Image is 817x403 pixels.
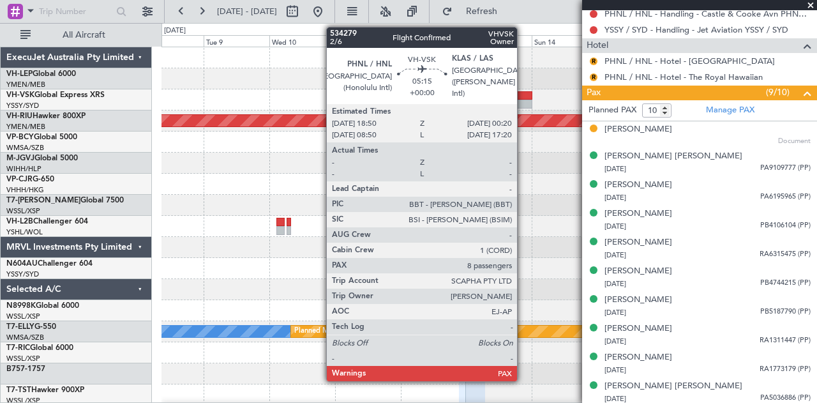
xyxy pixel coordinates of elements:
a: T7-RICGlobal 6000 [6,344,73,352]
span: Refresh [455,7,509,16]
span: PB4106104 (PP) [760,220,811,231]
span: RA1773179 (PP) [760,364,811,375]
a: YSSY/SYD [6,270,39,279]
button: All Aircraft [14,25,139,45]
div: [PERSON_NAME] [PERSON_NAME] [604,380,742,393]
span: T7-TST [6,386,31,394]
div: Wed 10 [269,35,335,47]
div: Planned Maint [GEOGRAPHIC_DATA] ([GEOGRAPHIC_DATA] Intl) [294,322,507,341]
span: [DATE] - [DATE] [217,6,277,17]
div: Fri 12 [401,35,467,47]
span: PB4744215 (PP) [760,278,811,289]
a: VH-L2BChallenger 604 [6,218,88,225]
span: T7-ELLY [6,323,34,331]
span: [DATE] [604,365,626,375]
a: Manage PAX [706,104,754,117]
span: VH-L2B [6,218,33,225]
div: [PERSON_NAME] [604,236,672,249]
span: [DATE] [604,164,626,174]
div: [PERSON_NAME] [604,294,672,307]
a: WMSA/SZB [6,333,44,342]
span: [DATE] [604,222,626,231]
span: [DATE] [604,337,626,346]
div: [PERSON_NAME] [604,123,672,136]
a: YMEN/MEB [6,80,45,89]
span: M-JGVJ [6,155,34,162]
span: Pax [587,86,601,100]
div: [PERSON_NAME] [604,208,672,220]
a: N8998KGlobal 6000 [6,302,79,310]
span: VH-LEP [6,70,33,78]
a: VH-VSKGlobal Express XRS [6,91,105,99]
div: Sun 14 [532,35,597,47]
span: N8998K [6,302,36,310]
a: VH-LEPGlobal 6000 [6,70,76,78]
input: Trip Number [39,2,112,21]
span: [DATE] [604,279,626,289]
a: M-JGVJGlobal 5000 [6,155,78,162]
span: PB5187790 (PP) [760,307,811,317]
span: RA1311447 (PP) [760,335,811,346]
span: [DATE] [604,308,626,317]
div: Thu 11 [335,35,401,47]
a: VHHH/HKG [6,185,44,195]
span: (9/10) [766,86,790,99]
button: Refresh [436,1,513,22]
span: Document [778,136,811,147]
span: VP-CJR [6,176,33,183]
div: [PERSON_NAME] [604,323,672,335]
span: N604AU [6,260,38,268]
button: R [590,73,597,81]
label: Planned PAX [588,104,636,117]
a: WMSA/SZB [6,143,44,153]
a: T7-TSTHawker 900XP [6,386,84,394]
span: B757-1 [6,365,32,373]
span: T7-[PERSON_NAME] [6,197,80,204]
a: YSSY/SYD [6,101,39,110]
a: VP-BCYGlobal 5000 [6,133,77,141]
a: WSSL/XSP [6,312,40,321]
span: [DATE] [604,193,626,202]
a: WSSL/XSP [6,206,40,216]
a: VP-CJRG-650 [6,176,54,183]
div: [PERSON_NAME] [PERSON_NAME] [604,150,742,163]
a: T7-[PERSON_NAME]Global 7500 [6,197,124,204]
a: PHNL / HNL - Handling - Castle & Cooke Avn PHNL / HNL [604,8,811,19]
span: PA9109777 (PP) [760,163,811,174]
span: RA6315475 (PP) [760,249,811,260]
span: VH-RIU [6,112,33,120]
a: YSHL/WOL [6,227,43,237]
a: VH-RIUHawker 800XP [6,112,86,120]
span: T7-RIC [6,344,30,352]
div: [PERSON_NAME] [604,179,672,192]
a: PHNL / HNL - Hotel - The Royal Hawaiian [604,72,763,82]
a: B757-1757 [6,365,45,373]
span: VP-BCY [6,133,34,141]
div: Mon 8 [139,35,204,47]
a: N604AUChallenger 604 [6,260,93,268]
span: [DATE] [604,250,626,260]
div: [PERSON_NAME] [604,265,672,278]
div: Tue 9 [204,35,269,47]
span: PA6195965 (PP) [760,192,811,202]
button: R [590,57,597,65]
div: Sat 13 [466,35,532,47]
span: All Aircraft [33,31,135,40]
a: YSSY / SYD - Handling - Jet Aviation YSSY / SYD [604,24,788,35]
div: [DATE] [164,26,186,36]
span: VH-VSK [6,91,34,99]
a: YMEN/MEB [6,122,45,132]
div: [PERSON_NAME] [604,351,672,364]
a: PHNL / HNL - Hotel - [GEOGRAPHIC_DATA] [604,56,775,66]
a: WSSL/XSP [6,354,40,363]
a: WIHH/HLP [6,164,41,174]
span: Hotel [587,38,608,53]
a: T7-ELLYG-550 [6,323,56,331]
